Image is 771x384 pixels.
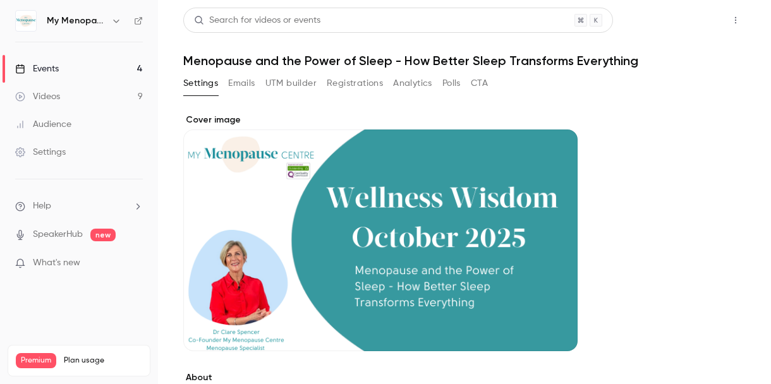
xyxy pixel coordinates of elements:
li: help-dropdown-opener [15,200,143,213]
section: Cover image [183,114,578,351]
iframe: Noticeable Trigger [128,258,143,269]
div: Audience [15,118,71,131]
label: Cover image [183,114,578,126]
button: UTM builder [265,73,317,93]
h1: Menopause and the Power of Sleep - How Better Sleep Transforms Everything [183,53,746,68]
button: Settings [183,73,218,93]
label: About [183,371,578,384]
span: Premium [16,353,56,368]
span: new [90,229,116,241]
img: My Menopause Centre - Wellness Wisdom [16,11,36,31]
button: Registrations [327,73,383,93]
button: Polls [442,73,461,93]
button: Share [665,8,715,33]
button: Analytics [393,73,432,93]
div: Videos [15,90,60,103]
div: Events [15,63,59,75]
div: Settings [15,146,66,159]
span: Help [33,200,51,213]
div: Search for videos or events [194,14,320,27]
h6: My Menopause Centre - Wellness Wisdom [47,15,106,27]
button: Emails [228,73,255,93]
button: CTA [471,73,488,93]
span: What's new [33,256,80,270]
a: SpeakerHub [33,228,83,241]
span: Plan usage [64,356,142,366]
